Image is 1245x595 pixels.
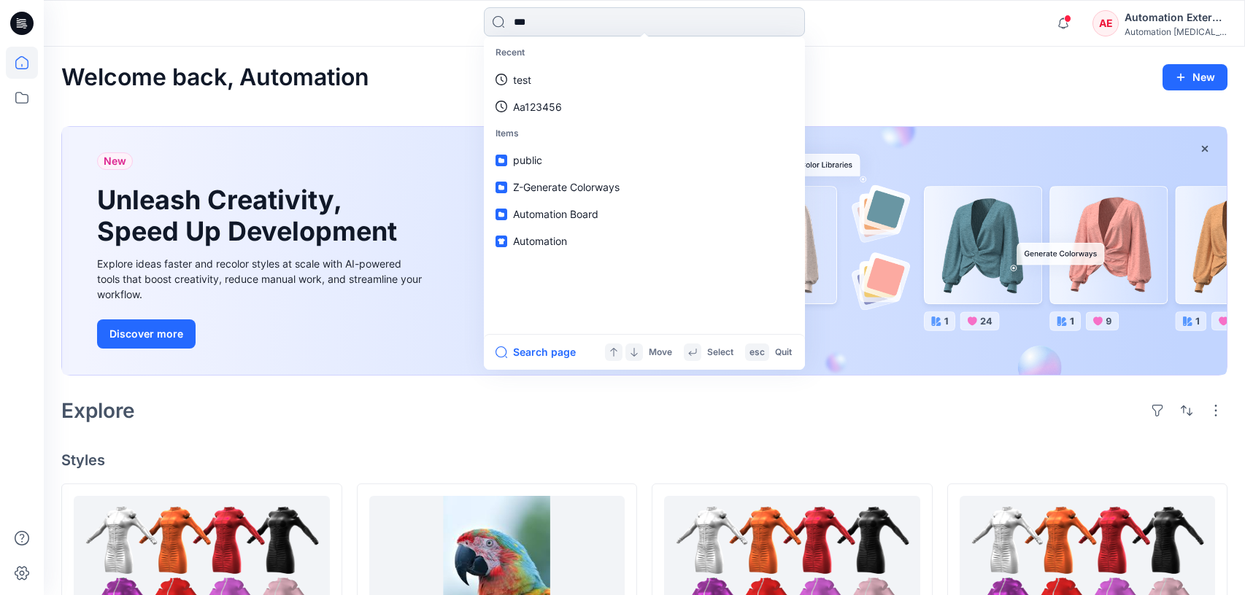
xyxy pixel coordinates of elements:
p: Select [707,345,733,360]
a: public [487,147,802,174]
a: Automation Board [487,201,802,227]
a: Aa123456 [487,93,802,120]
p: Items [487,120,802,147]
p: Recent [487,39,802,66]
div: AE [1092,10,1119,36]
a: test [487,66,802,93]
span: Z-Generate Colorways [513,181,620,193]
p: Quit [775,345,792,360]
h2: Explore [61,399,135,422]
span: Automation Board [513,208,598,220]
a: Discover more [97,319,425,349]
a: Z-Generate Colorways [487,174,802,201]
a: Automation [487,227,802,254]
span: Automation [513,235,567,247]
div: Automation External [1125,9,1227,26]
div: Explore ideas faster and recolor styles at scale with AI-powered tools that boost creativity, red... [97,256,425,302]
p: test [513,72,531,87]
h1: Unleash Creativity, Speed Up Development [97,184,404,247]
button: New [1163,64,1227,90]
h2: Welcome back, Automation [61,64,369,91]
span: public [513,154,542,166]
h4: Styles [61,451,1227,469]
button: Search page [496,343,576,361]
p: Move [649,345,672,360]
div: Automation [MEDICAL_DATA]... [1125,26,1227,37]
span: New [104,152,126,170]
p: Aa123456 [513,99,562,114]
button: Discover more [97,319,196,349]
p: esc [749,345,765,360]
